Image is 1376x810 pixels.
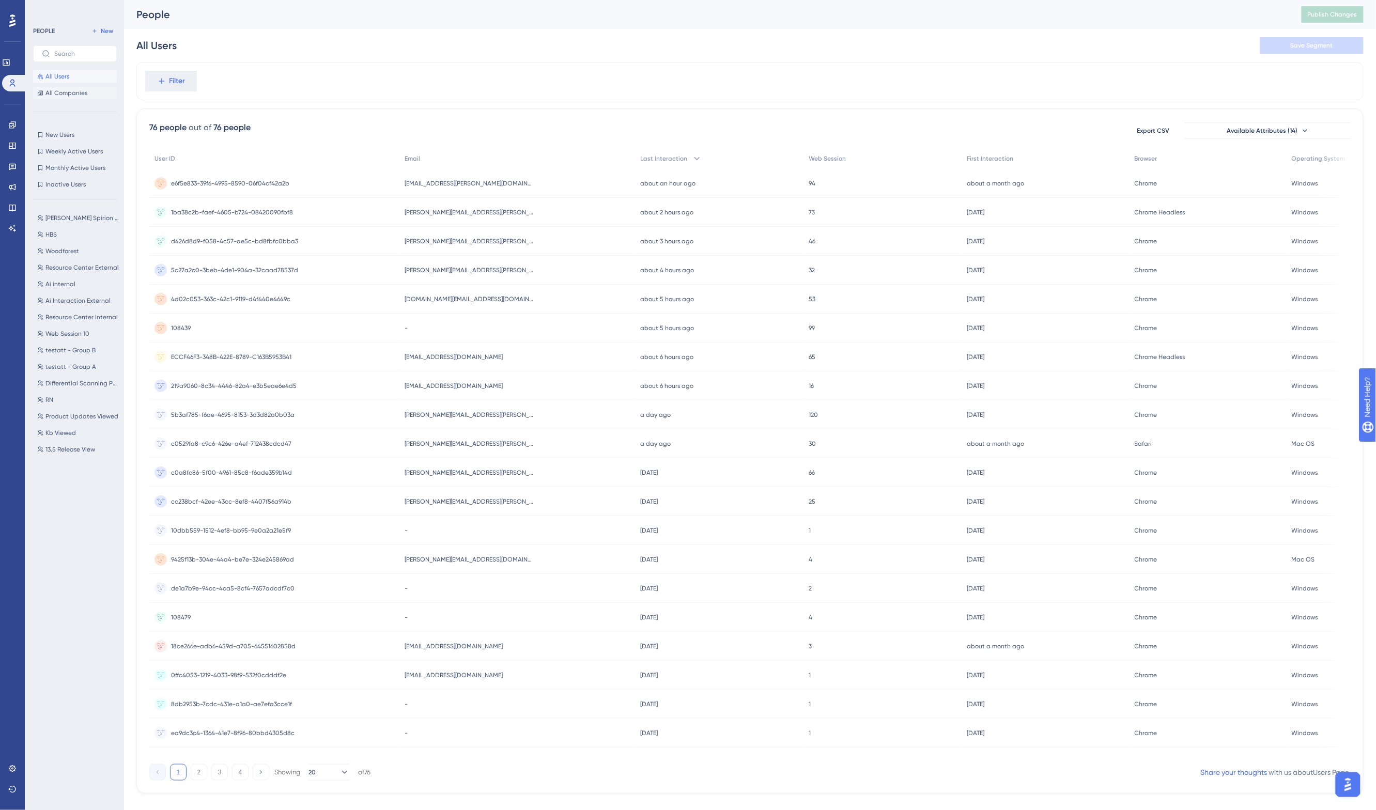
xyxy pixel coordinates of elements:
[641,556,658,563] time: [DATE]
[641,209,694,216] time: about 2 hours ago
[358,768,370,777] div: of 76
[171,671,286,679] span: 0ffc4053-1219-4033-98f9-532f0cdddf2e
[809,411,818,419] span: 120
[45,297,111,305] span: Ai Interaction External
[171,700,292,708] span: 8db2953b-7cdc-431e-a1a0-ae7efa3cce1f
[405,266,534,274] span: [PERSON_NAME][EMAIL_ADDRESS][PERSON_NAME][DOMAIN_NAME]
[641,469,658,476] time: [DATE]
[1292,526,1318,535] span: Windows
[33,311,123,323] button: Resource Center Internal
[967,527,984,534] time: [DATE]
[45,363,96,371] span: testatt - Group A
[967,382,984,390] time: [DATE]
[1135,440,1152,448] span: Safari
[967,614,984,621] time: [DATE]
[171,469,292,477] span: c0a8fc86-5f00-4961-85c8-f6ade359b14d
[405,642,503,650] span: [EMAIL_ADDRESS][DOMAIN_NAME]
[171,613,191,621] span: 108479
[1135,584,1157,593] span: Chrome
[967,209,984,216] time: [DATE]
[45,131,74,139] span: New Users
[967,700,984,708] time: [DATE]
[405,729,408,737] span: -
[405,237,534,245] span: [PERSON_NAME][EMAIL_ADDRESS][PERSON_NAME][DOMAIN_NAME]
[967,672,984,679] time: [DATE]
[1135,154,1157,163] span: Browser
[809,440,816,448] span: 30
[1292,497,1318,506] span: Windows
[170,764,187,781] button: 1
[1135,729,1157,737] span: Chrome
[1292,555,1315,564] span: Mac OS
[45,330,89,338] span: Web Session 10
[33,70,117,83] button: All Users
[641,614,658,621] time: [DATE]
[405,154,420,163] span: Email
[641,295,694,303] time: about 5 hours ago
[809,700,811,708] span: 1
[1292,411,1318,419] span: Windows
[967,729,984,737] time: [DATE]
[1135,642,1157,650] span: Chrome
[809,729,811,737] span: 1
[171,208,293,216] span: 1ba38c2b-faef-4605-b724-08420090fbf8
[967,498,984,505] time: [DATE]
[1260,37,1364,54] button: Save Segment
[171,642,296,650] span: 18ce266e-adb6-459d-a705-64551602858d
[405,440,534,448] span: [PERSON_NAME][EMAIL_ADDRESS][PERSON_NAME][DOMAIN_NAME]
[405,469,534,477] span: [PERSON_NAME][EMAIL_ADDRESS][PERSON_NAME][DOMAIN_NAME]
[33,278,123,290] button: Ai internal
[45,445,95,454] span: 13.5 Release View
[33,294,123,307] button: Ai Interaction External
[967,469,984,476] time: [DATE]
[308,768,316,776] span: 20
[1292,353,1318,361] span: Windows
[1291,41,1333,50] span: Save Segment
[1292,266,1318,274] span: Windows
[308,764,350,781] button: 20
[24,3,65,15] span: Need Help?
[1135,237,1157,245] span: Chrome
[149,121,187,134] div: 76 people
[213,121,251,134] div: 76 people
[1135,555,1157,564] span: Chrome
[405,671,503,679] span: [EMAIL_ADDRESS][DOMAIN_NAME]
[45,214,119,222] span: [PERSON_NAME] Spirion User
[809,497,815,506] span: 25
[33,443,123,456] button: 13.5 Release View
[405,295,534,303] span: [DOMAIN_NAME][EMAIL_ADDRESS][DOMAIN_NAME]
[967,295,984,303] time: [DATE]
[1137,127,1170,135] span: Export CSV
[809,382,814,390] span: 16
[405,526,408,535] span: -
[45,263,119,272] span: Resource Center External
[45,164,105,172] span: Monthly Active Users
[809,179,815,188] span: 94
[967,180,1024,187] time: about a month ago
[45,72,69,81] span: All Users
[641,498,658,505] time: [DATE]
[967,411,984,418] time: [DATE]
[171,584,295,593] span: de1a7b9e-94cc-4ca5-8cf4-7657adcdf7c0
[1292,237,1318,245] span: Windows
[809,353,815,361] span: 65
[1135,671,1157,679] span: Chrome
[641,672,658,679] time: [DATE]
[641,180,696,187] time: about an hour ago
[1135,411,1157,419] span: Chrome
[45,379,119,387] span: Differential Scanning Post
[191,764,207,781] button: 2
[1292,295,1318,303] span: Windows
[641,154,688,163] span: Last Interaction
[45,396,53,404] span: RN
[1135,266,1157,274] span: Chrome
[136,38,177,53] div: All Users
[211,764,228,781] button: 3
[45,280,75,288] span: Ai internal
[641,267,694,274] time: about 4 hours ago
[809,295,815,303] span: 53
[967,324,984,332] time: [DATE]
[33,87,117,99] button: All Companies
[1292,208,1318,216] span: Windows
